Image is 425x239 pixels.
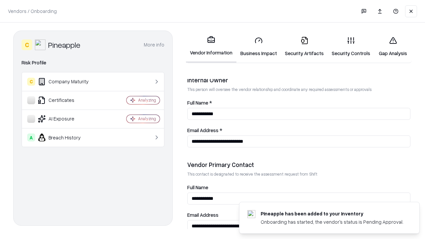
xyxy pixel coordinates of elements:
div: A [27,133,35,141]
div: Internal Owner [187,76,410,84]
a: Vendor Information [186,31,236,63]
div: C [22,40,32,50]
label: Full Name [187,185,410,190]
div: Risk Profile [22,59,164,67]
p: This contact is designated to receive the assessment request from Shift [187,171,410,177]
label: Email Address * [187,128,410,133]
a: Security Controls [328,31,374,62]
div: Certificates [27,96,107,104]
a: Gap Analysis [374,31,412,62]
div: Vendor Primary Contact [187,161,410,169]
p: This person will oversee the vendor relationship and coordinate any required assessments or appro... [187,87,410,92]
div: Analyzing [138,116,156,121]
div: AI Exposure [27,115,107,123]
div: Breach History [27,133,107,141]
div: Company Maturity [27,78,107,86]
div: Analyzing [138,97,156,103]
div: Pineapple has been added to your inventory [261,210,403,217]
a: Business Impact [236,31,281,62]
div: Pineapple [48,40,80,50]
p: Vendors / Onboarding [8,8,57,15]
button: More info [144,39,164,51]
div: C [27,78,35,86]
img: pineappleenergy.com [247,210,255,218]
label: Email Address [187,212,410,217]
a: Security Artifacts [281,31,328,62]
div: Onboarding has started, the vendor's status is Pending Approval. [261,218,403,225]
img: Pineapple [35,40,45,50]
label: Full Name * [187,100,410,105]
